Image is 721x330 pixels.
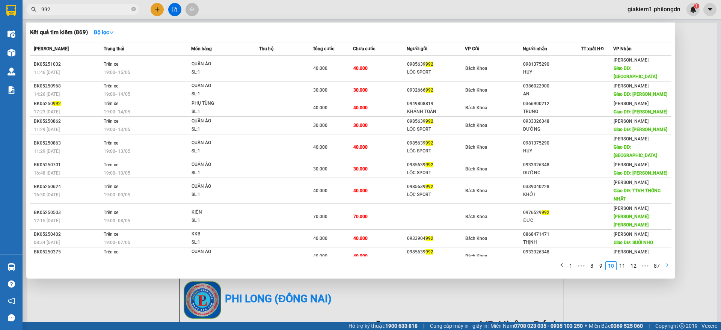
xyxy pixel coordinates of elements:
div: BK05250402 [34,231,101,238]
span: 40.000 [353,145,368,150]
span: left [560,263,564,267]
span: Trên xe [104,101,118,106]
div: LỘC SPORT [407,125,465,133]
a: 9 [597,262,605,270]
div: BK05251032 [34,60,101,68]
span: 08:34 [DATE] [34,240,60,245]
span: Trên xe [104,249,118,255]
span: Giao DĐ: SUỐI NHO [614,240,653,245]
div: BK05250701 [34,161,101,169]
div: DƯỠNG [523,125,581,133]
span: 40.000 [313,66,327,71]
div: SL: 1 [192,169,248,177]
div: huy [72,24,124,33]
li: 87 [651,261,662,270]
img: warehouse-icon [8,49,15,57]
li: Previous Page [557,261,566,270]
div: LỘC SPORT [407,68,465,76]
span: Giao DĐ: [PERSON_NAME] [614,170,667,176]
button: Bộ lọcdown [88,26,120,38]
span: search [31,7,36,12]
span: Giao DĐ: TTVH THỐNG NHẤT [614,188,661,202]
span: 70.000 [353,214,368,219]
span: 17:23 [DATE] [34,109,60,115]
span: [PERSON_NAME]: [PERSON_NAME] [614,214,650,228]
li: 1 [566,261,575,270]
span: Bách Khoa [465,236,487,241]
span: Trên xe [104,184,118,189]
span: Bách Khoa [465,214,487,219]
span: [PERSON_NAME] [614,206,649,211]
span: VP Gửi [465,46,479,51]
span: Người nhận [523,46,547,51]
div: BK05250624 [34,183,101,191]
span: 30.000 [353,123,368,128]
div: LỘC SPORT [407,256,465,264]
div: . [6,23,66,32]
div: SL: 1 [192,217,248,225]
div: QUẦN ÁO [192,161,248,169]
span: Trên xe [104,119,118,124]
span: 30.000 [313,166,327,172]
span: VP Nhận [613,46,632,51]
div: BK05250863 [34,139,101,147]
div: 0985639 [407,60,465,68]
div: QUẦN ÁO [192,139,248,147]
div: SL: 1 [192,90,248,98]
span: 40.000 [313,188,327,193]
span: [PERSON_NAME] [34,46,69,51]
div: KIỆN [192,208,248,217]
span: Giao DĐ: [GEOGRAPHIC_DATA] [614,66,657,79]
div: [PERSON_NAME] [6,6,66,23]
span: 11:29 [DATE] [34,127,60,132]
span: 12:15 [DATE] [34,218,60,223]
span: Món hàng [191,46,212,51]
div: BK05250503 [34,209,101,217]
span: 992 [425,162,433,167]
img: warehouse-icon [8,263,15,271]
span: 992 [425,140,433,146]
div: BK05250 [34,100,101,108]
span: notification [8,297,15,304]
span: Giao DĐ: [GEOGRAPHIC_DATA] [614,145,657,158]
div: LỘC SPORT [407,147,465,155]
span: [PERSON_NAME] [614,83,649,89]
div: HUY [523,68,581,76]
span: 19:00 - 07/05 [104,240,130,245]
span: Bách Khoa [465,105,487,110]
span: [PERSON_NAME] [614,232,649,237]
span: message [8,314,15,321]
img: warehouse-icon [8,30,15,38]
span: 992 [425,236,433,241]
span: Bách Khoa [465,123,487,128]
div: 0933904 [407,235,465,243]
span: ••• [575,261,587,270]
div: 0985639 [407,161,465,169]
div: 0382159136 [6,32,66,43]
div: KHỞI [523,191,581,199]
span: Giao DĐ: [PERSON_NAME] [614,127,667,132]
span: Trạng thái [104,46,124,51]
span: 40.000 [313,236,327,241]
span: 16:48 [DATE] [34,170,60,176]
li: Next 5 Pages [639,261,651,270]
li: Previous 5 Pages [575,261,587,270]
span: 16:30 [DATE] [34,192,60,197]
span: TT xuất HĐ [581,46,604,51]
li: 11 [617,261,628,270]
span: question-circle [8,280,15,288]
div: 0985639 [407,183,465,191]
span: Bách Khoa [465,166,487,172]
span: 19:00 - 09/05 [104,192,130,197]
span: 40.000 [313,253,327,259]
span: 19:00 - 10/05 [104,170,130,176]
span: 992 [425,184,433,189]
div: 0949808819 [407,100,465,108]
span: Bách Khoa [465,66,487,71]
div: 0985639 [407,118,465,125]
span: Người gửi [407,46,427,51]
input: Tìm tên, số ĐT hoặc mã đơn [41,5,130,14]
span: 19:00 - 08/05 [104,218,130,223]
div: 0985639 [407,139,465,147]
strong: Bộ lọc [94,29,114,35]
